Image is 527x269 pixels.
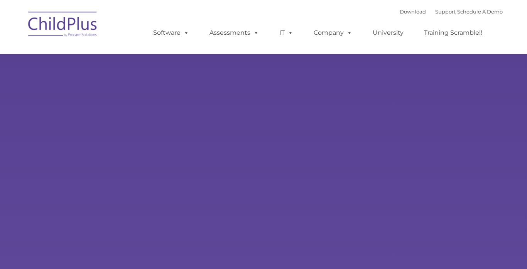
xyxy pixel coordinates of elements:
[400,8,503,15] font: |
[145,25,197,41] a: Software
[202,25,267,41] a: Assessments
[416,25,490,41] a: Training Scramble!!
[306,25,360,41] a: Company
[24,6,101,45] img: ChildPlus by Procare Solutions
[365,25,411,41] a: University
[457,8,503,15] a: Schedule A Demo
[400,8,426,15] a: Download
[272,25,301,41] a: IT
[435,8,456,15] a: Support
